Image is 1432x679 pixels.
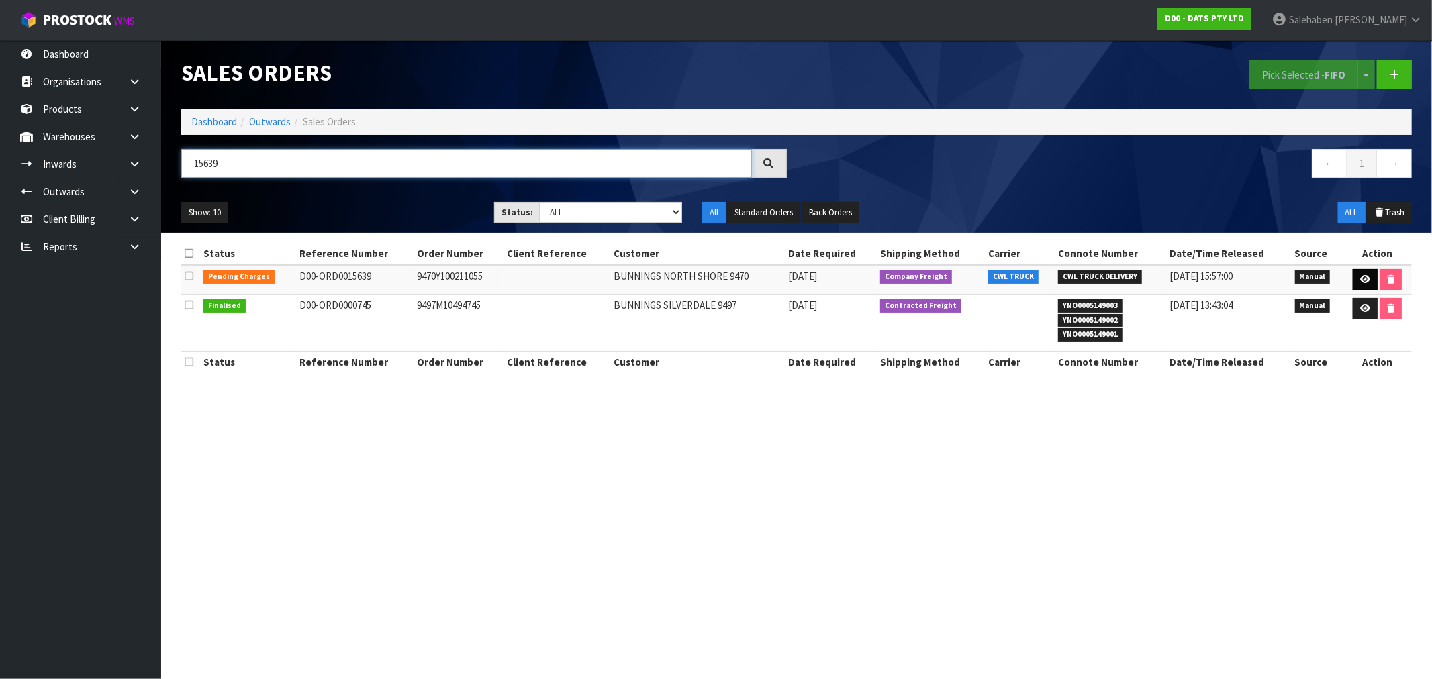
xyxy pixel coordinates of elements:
a: → [1376,149,1412,178]
td: 9497M10494745 [414,294,504,352]
th: Status [200,352,295,373]
th: Reference Number [296,243,414,264]
span: Finalised [203,299,246,313]
td: BUNNINGS NORTH SHORE 9470 [610,265,785,294]
span: YNO0005149003 [1058,299,1123,313]
h1: Sales Orders [181,60,787,85]
th: Status [200,243,295,264]
button: Back Orders [802,202,859,223]
span: [DATE] [789,299,818,311]
small: WMS [114,15,135,28]
th: Shipping Method [877,352,985,373]
th: Order Number [414,243,504,264]
button: ALL [1338,202,1366,223]
th: Carrier [985,352,1055,373]
th: Connote Number [1055,243,1166,264]
span: Pending Charges [203,270,275,284]
button: All [702,202,726,223]
span: [PERSON_NAME] [1335,13,1407,26]
th: Carrier [985,243,1055,264]
span: Manual [1295,299,1331,313]
a: ← [1312,149,1347,178]
span: [DATE] [789,270,818,282]
input: Search sales orders [181,149,752,178]
td: D00-ORD0015639 [296,265,414,294]
span: Manual [1295,270,1331,284]
button: Pick Selected -FIFO [1249,60,1358,89]
nav: Page navigation [807,149,1413,182]
th: Reference Number [296,352,414,373]
span: YNO0005149001 [1058,328,1123,342]
span: CWL TRUCK [988,270,1039,284]
th: Order Number [414,352,504,373]
span: [DATE] 15:57:00 [1170,270,1233,282]
button: Trash [1367,202,1412,223]
th: Connote Number [1055,352,1166,373]
span: Contracted Freight [880,299,961,313]
strong: Status: [502,207,533,218]
span: ProStock [43,11,111,29]
th: Customer [610,352,785,373]
strong: FIFO [1325,68,1345,81]
th: Client Reference [504,243,610,264]
th: Source [1292,352,1343,373]
th: Action [1343,352,1412,373]
span: CWL TRUCK DELIVERY [1058,270,1142,284]
span: Company Freight [880,270,952,284]
th: Date Required [785,243,877,264]
td: BUNNINGS SILVERDALE 9497 [610,294,785,352]
td: D00-ORD0000745 [296,294,414,352]
th: Date/Time Released [1166,243,1291,264]
th: Client Reference [504,352,610,373]
strong: D00 - DATS PTY LTD [1165,13,1244,24]
span: YNO0005149002 [1058,314,1123,327]
span: Salehaben [1289,13,1333,26]
th: Customer [610,243,785,264]
a: 1 [1347,149,1377,178]
button: Show: 10 [181,202,228,223]
th: Action [1343,243,1412,264]
a: D00 - DATS PTY LTD [1157,8,1251,30]
th: Date Required [785,352,877,373]
img: cube-alt.png [20,11,37,28]
a: Dashboard [191,115,237,128]
button: Standard Orders [727,202,800,223]
th: Shipping Method [877,243,985,264]
span: Sales Orders [303,115,356,128]
a: Outwards [249,115,291,128]
th: Date/Time Released [1166,352,1291,373]
span: [DATE] 13:43:04 [1170,299,1233,311]
td: 9470Y100211055 [414,265,504,294]
th: Source [1292,243,1343,264]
